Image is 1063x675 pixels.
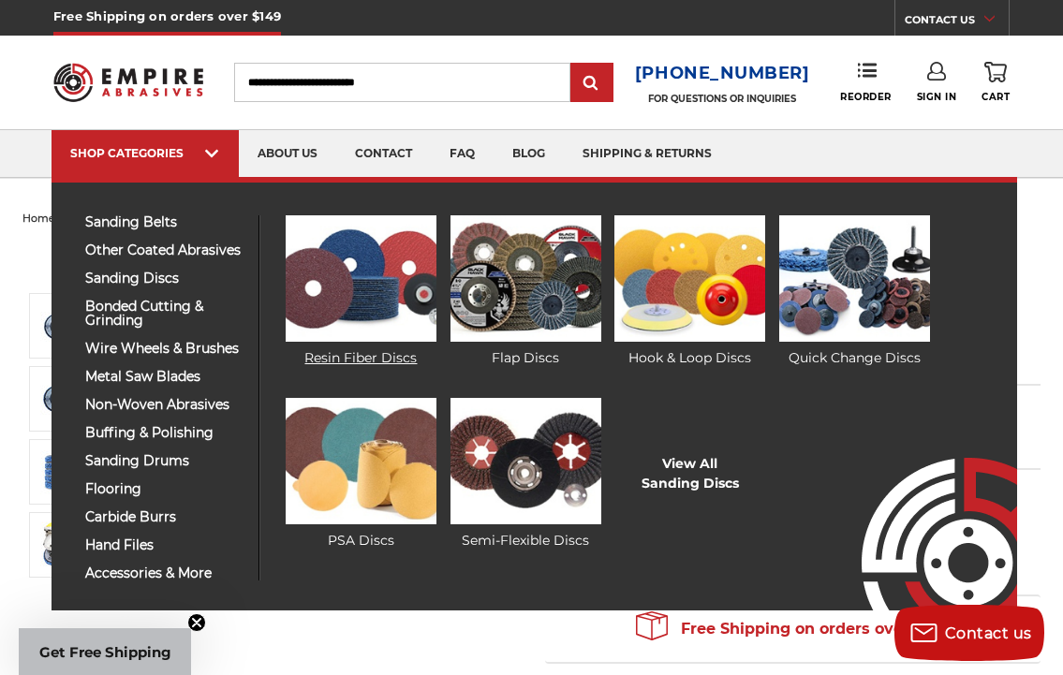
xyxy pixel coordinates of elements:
div: SHOP CATEGORIES [70,146,220,160]
img: Resin Fiber Discs [286,215,436,342]
span: metal saw blades [85,370,244,384]
span: sanding discs [85,271,244,286]
button: Next [43,581,88,622]
span: sanding belts [85,215,244,229]
span: Contact us [945,624,1032,642]
button: Contact us [894,605,1044,661]
img: 4-1/2" x 7/8" Easy Strip and Clean Disc [40,304,87,348]
span: hand files [85,538,244,552]
span: Free Shipping on orders over $149 [636,610,949,648]
span: bonded cutting & grinding [85,300,244,328]
a: contact [336,130,431,178]
img: 4-1/2" x 7/8" Easy Strip and Clean Disc [40,450,87,494]
span: flooring [85,482,244,496]
img: Semi-Flexible Discs [450,398,601,524]
img: 4-1/2" x 7/8" Easy Strip and Clean Disc [40,377,87,421]
span: carbide burrs [85,510,244,524]
a: home [22,212,55,225]
img: Hook & Loop Discs [614,215,765,342]
img: 4-1/2" x 7/8" Easy Strip and Clean Disc [40,521,87,568]
span: other coated abrasives [85,243,244,257]
a: CONTACT US [905,9,1009,36]
a: Resin Fiber Discs [286,215,436,368]
button: Close teaser [187,613,206,632]
span: wire wheels & brushes [85,342,244,356]
a: faq [431,130,494,178]
span: Get Free Shipping [39,643,171,661]
span: Reorder [840,91,892,103]
a: View AllSanding Discs [642,454,739,493]
a: Semi-Flexible Discs [450,398,601,550]
button: Previous [43,253,88,293]
a: about us [239,130,336,178]
span: Sign In [917,91,957,103]
span: sanding drums [85,454,244,468]
a: PSA Discs [286,398,436,550]
a: Cart [982,62,1010,103]
a: [PHONE_NUMBER] [635,60,810,87]
span: buffing & polishing [85,426,244,440]
img: PSA Discs [286,398,436,524]
span: non-woven abrasives [85,398,244,412]
img: Empire Abrasives [53,53,203,112]
img: Quick Change Discs [779,215,930,342]
a: Reorder [840,62,892,102]
p: FOR QUESTIONS OR INQUIRIES [635,93,810,105]
div: Get Free ShippingClose teaser [19,628,191,675]
span: Cart [982,91,1010,103]
a: Flap Discs [450,215,601,368]
a: shipping & returns [564,130,731,178]
a: Hook & Loop Discs [614,215,765,368]
input: Submit [573,65,611,102]
span: accessories & more [85,566,244,580]
img: Flap Discs [450,215,601,342]
img: Empire Abrasives Logo Image [828,403,1017,610]
a: Quick Change Discs [779,215,930,368]
a: blog [494,130,564,178]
